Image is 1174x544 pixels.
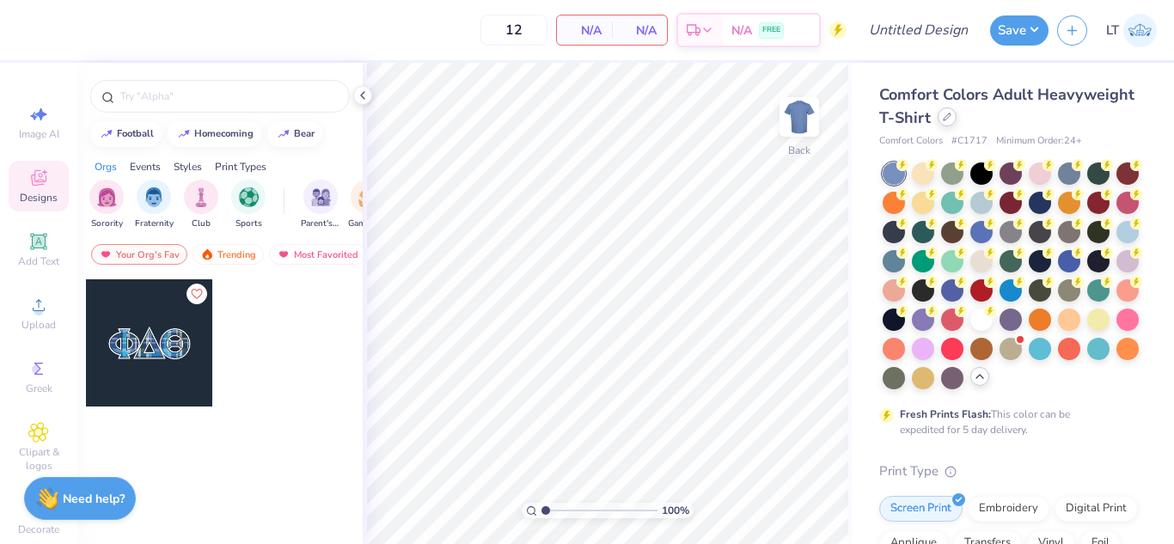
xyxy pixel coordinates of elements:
span: Greek [26,382,52,395]
button: bear [267,121,322,147]
span: Game Day [348,217,388,230]
button: homecoming [168,121,261,147]
span: FREE [762,24,780,36]
div: Digital Print [1055,496,1138,522]
span: 100 % [662,503,689,518]
div: Most Favorited [269,244,366,265]
span: Clipart & logos [9,445,69,473]
div: bear [294,129,315,138]
div: Print Type [879,461,1140,481]
span: Upload [21,318,56,332]
a: LT [1106,14,1157,47]
img: trend_line.gif [177,129,191,139]
button: filter button [184,180,218,230]
div: Events [130,159,161,174]
div: Styles [174,159,202,174]
img: Sorority Image [97,187,117,207]
button: Like [186,284,207,304]
button: Save [990,15,1049,46]
img: Fraternity Image [144,187,163,207]
span: Club [192,217,211,230]
button: football [90,121,162,147]
span: N/A [622,21,657,40]
div: Screen Print [879,496,963,522]
strong: Fresh Prints Flash: [900,407,991,421]
input: – – [480,15,547,46]
strong: Need help? [63,491,125,507]
img: Club Image [192,187,211,207]
div: This color can be expedited for 5 day delivery. [900,406,1111,437]
div: filter for Sports [231,180,266,230]
span: Sorority [91,217,123,230]
div: football [117,129,154,138]
div: Print Types [215,159,266,174]
span: Designs [20,191,58,205]
span: Comfort Colors Adult Heavyweight T-Shirt [879,84,1134,128]
button: filter button [301,180,340,230]
span: Comfort Colors [879,134,943,149]
span: LT [1106,21,1119,40]
span: Add Text [18,254,59,268]
span: N/A [567,21,602,40]
div: Trending [193,244,264,265]
div: Embroidery [968,496,1049,522]
img: trending.gif [200,248,214,260]
span: Minimum Order: 24 + [996,134,1082,149]
button: filter button [231,180,266,230]
div: filter for Sorority [89,180,124,230]
div: filter for Fraternity [135,180,174,230]
img: Parent's Weekend Image [311,187,331,207]
span: Decorate [18,523,59,536]
img: Sports Image [239,187,259,207]
button: filter button [348,180,388,230]
div: Orgs [95,159,117,174]
span: Fraternity [135,217,174,230]
img: Back [782,100,816,134]
span: N/A [731,21,752,40]
div: filter for Game Day [348,180,388,230]
img: trend_line.gif [277,129,290,139]
button: filter button [89,180,124,230]
span: Parent's Weekend [301,217,340,230]
button: filter button [135,180,174,230]
span: Sports [235,217,262,230]
input: Try "Alpha" [119,88,339,105]
img: most_fav.gif [277,248,290,260]
div: filter for Club [184,180,218,230]
img: Game Day Image [358,187,378,207]
img: most_fav.gif [99,248,113,260]
img: trend_line.gif [100,129,113,139]
div: filter for Parent's Weekend [301,180,340,230]
div: Back [788,143,810,158]
div: homecoming [194,129,254,138]
div: Your Org's Fav [91,244,187,265]
span: # C1717 [951,134,988,149]
span: Image AI [19,127,59,141]
img: Lauren Templeton [1123,14,1157,47]
input: Untitled Design [855,13,981,47]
